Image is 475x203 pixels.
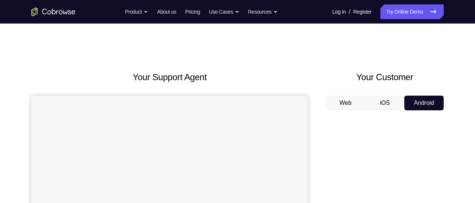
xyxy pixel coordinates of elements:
[365,96,405,110] button: iOS
[125,4,148,19] button: Product
[332,4,346,19] a: Log In
[353,4,372,19] a: Register
[326,71,444,84] h2: Your Customer
[248,4,278,19] button: Resources
[380,4,444,19] a: Try Online Demo
[209,4,239,19] button: Use Cases
[157,4,176,19] a: About us
[31,7,75,16] a: Go to the home page
[185,4,200,19] a: Pricing
[31,71,308,84] h2: Your Support Agent
[326,96,365,110] button: Web
[349,7,350,16] span: /
[404,96,444,110] button: Android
